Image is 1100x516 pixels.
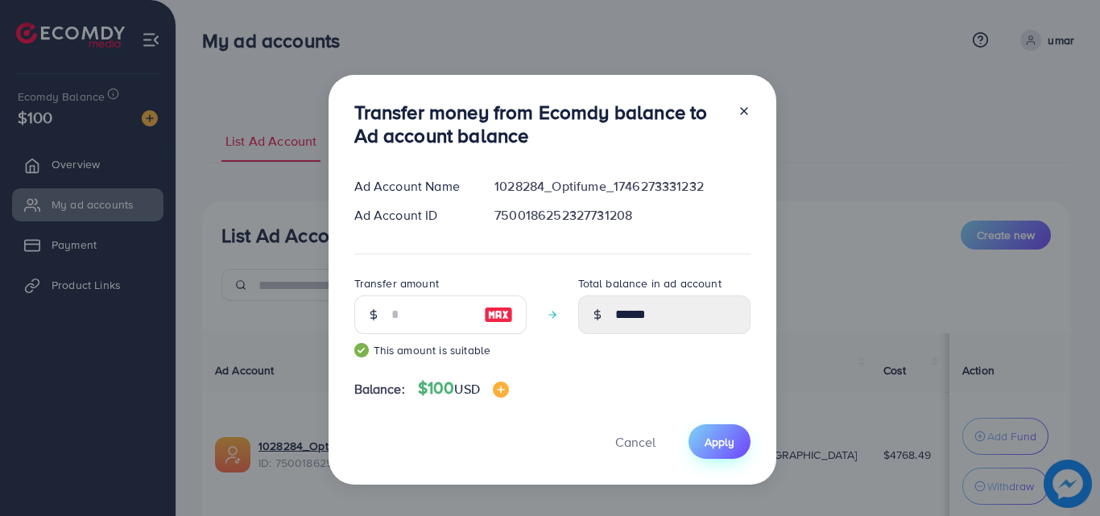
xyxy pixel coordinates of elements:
[354,275,439,291] label: Transfer amount
[484,305,513,324] img: image
[578,275,722,291] label: Total balance in ad account
[354,343,369,357] img: guide
[418,378,509,398] h4: $100
[689,424,751,459] button: Apply
[615,433,655,451] span: Cancel
[354,342,527,358] small: This amount is suitable
[482,177,763,196] div: 1028284_Optifume_1746273331232
[482,206,763,225] div: 7500186252327731208
[705,434,734,450] span: Apply
[454,380,479,398] span: USD
[341,177,482,196] div: Ad Account Name
[341,206,482,225] div: Ad Account ID
[354,101,725,147] h3: Transfer money from Ecomdy balance to Ad account balance
[493,382,509,398] img: image
[595,424,676,459] button: Cancel
[354,380,405,398] span: Balance:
